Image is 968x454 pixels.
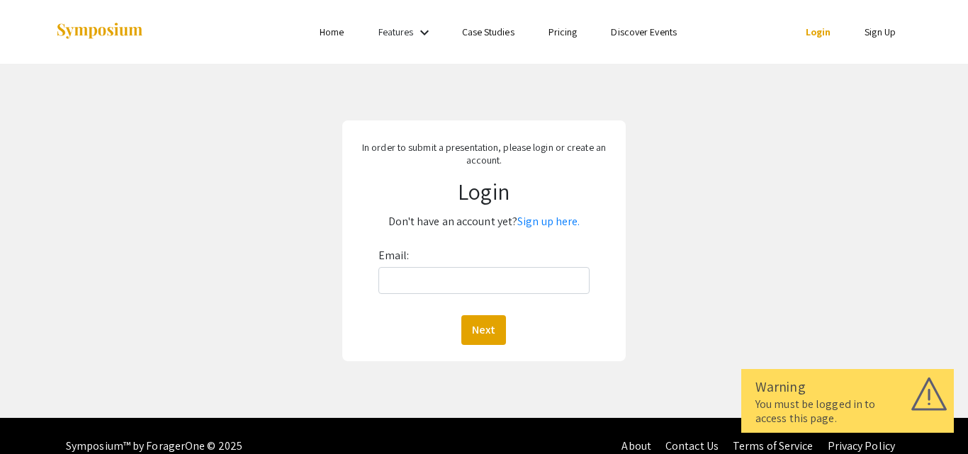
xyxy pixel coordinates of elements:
a: Features [378,25,414,38]
h1: Login [352,178,617,205]
div: Warning [755,376,940,397]
mat-icon: Expand Features list [416,24,433,41]
a: Home [320,25,344,38]
a: Pricing [548,25,578,38]
a: Sign up here. [517,214,580,229]
a: Contact Us [665,438,719,453]
img: Symposium by ForagerOne [55,22,144,41]
a: Sign Up [865,25,896,38]
p: Don't have an account yet? [352,210,617,233]
a: About [621,438,651,453]
p: In order to submit a presentation, please login or create an account. [352,141,617,166]
div: You must be logged in to access this page. [755,397,940,426]
a: Login [806,25,831,38]
label: Email: [378,244,410,267]
a: Terms of Service [733,438,814,453]
a: Discover Events [611,25,677,38]
a: Privacy Policy [828,438,895,453]
a: Case Studies [462,25,514,38]
button: Next [461,315,506,345]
